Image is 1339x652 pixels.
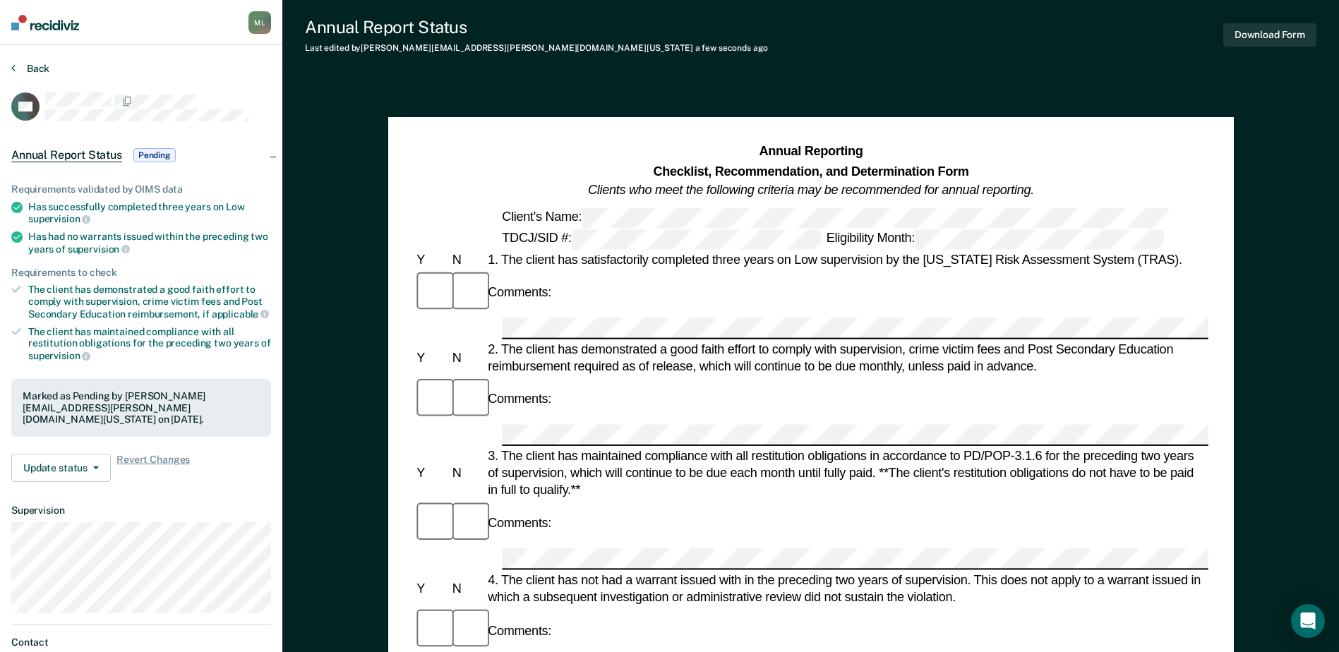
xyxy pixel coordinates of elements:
div: TDCJ/SID #: [499,229,823,249]
button: Update status [11,454,111,482]
div: Comments: [485,622,554,639]
button: ML [248,11,271,34]
div: Comments: [485,391,554,408]
div: 2. The client has demonstrated a good faith effort to comply with supervision, crime victim fees ... [485,340,1208,374]
div: 4. The client has not had a warrant issued with in the preceding two years of supervision. This d... [485,572,1208,605]
div: The client has demonstrated a good faith effort to comply with supervision, crime victim fees and... [28,284,271,320]
div: Last edited by [PERSON_NAME][EMAIL_ADDRESS][PERSON_NAME][DOMAIN_NAME][US_STATE] [305,43,768,53]
div: Y [414,349,449,366]
span: applicable [212,308,269,320]
strong: Annual Reporting [759,145,863,159]
span: supervision [68,243,130,255]
div: M L [248,11,271,34]
span: a few seconds ago [695,43,768,53]
button: Back [11,62,49,75]
div: 1. The client has satisfactorily completed three years on Low supervision by the [US_STATE] Risk ... [485,250,1208,267]
img: Recidiviz [11,15,79,30]
div: Has had no warrants issued within the preceding two years of [28,231,271,255]
span: Revert Changes [116,454,190,482]
div: N [449,349,484,366]
dt: Supervision [11,505,271,517]
div: Y [414,250,449,267]
em: Clients who meet the following criteria may be recommended for annual reporting. [588,183,1034,197]
div: N [449,580,484,597]
div: Y [414,580,449,597]
div: Client's Name: [499,207,1171,227]
span: supervision [28,350,90,361]
div: Annual Report Status [305,17,768,37]
div: 3. The client has maintained compliance with all restitution obligations in accordance to PD/POP-... [485,447,1208,499]
div: N [449,250,484,267]
div: Comments: [485,515,554,532]
span: Pending [133,148,176,162]
button: Download Form [1223,23,1316,47]
div: Y [414,464,449,481]
div: Open Intercom Messenger [1291,604,1325,638]
div: The client has maintained compliance with all restitution obligations for the preceding two years of [28,326,271,362]
div: Requirements validated by OIMS data [11,183,271,195]
div: Has successfully completed three years on Low [28,201,271,225]
div: Eligibility Month: [823,229,1166,249]
span: Annual Report Status [11,148,122,162]
div: Marked as Pending by [PERSON_NAME][EMAIL_ADDRESS][PERSON_NAME][DOMAIN_NAME][US_STATE] on [DATE]. [23,390,260,425]
div: Comments: [485,284,554,301]
div: N [449,464,484,481]
dt: Contact [11,636,271,648]
div: Requirements to check [11,267,271,279]
span: supervision [28,213,90,224]
strong: Checklist, Recommendation, and Determination Form [653,164,968,178]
